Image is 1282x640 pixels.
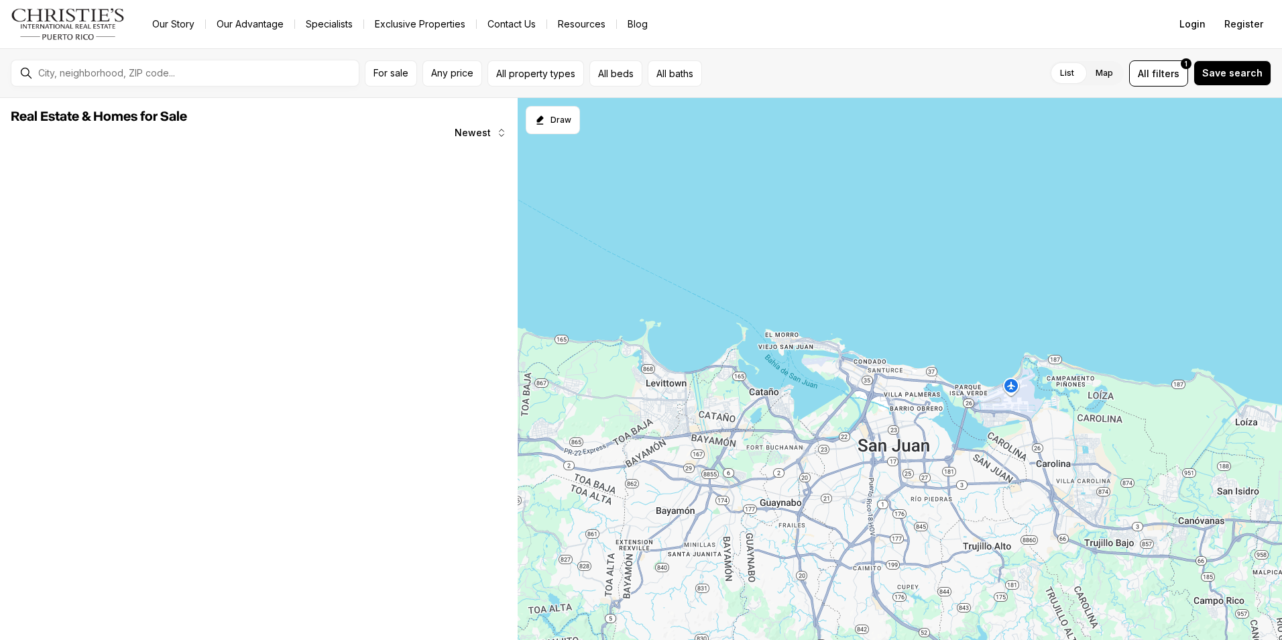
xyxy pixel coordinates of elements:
[648,60,702,87] button: All baths
[1152,66,1179,81] span: filters
[1216,11,1271,38] button: Register
[1049,61,1085,85] label: List
[1129,60,1188,87] button: Allfilters1
[1138,66,1149,81] span: All
[1171,11,1214,38] button: Login
[206,15,294,34] a: Our Advantage
[1085,61,1124,85] label: Map
[295,15,363,34] a: Specialists
[373,68,408,78] span: For sale
[11,8,125,40] img: logo
[1202,68,1263,78] span: Save search
[365,60,417,87] button: For sale
[447,119,515,146] button: Newest
[422,60,482,87] button: Any price
[11,110,187,123] span: Real Estate & Homes for Sale
[455,127,491,138] span: Newest
[526,106,580,134] button: Start drawing
[589,60,642,87] button: All beds
[364,15,476,34] a: Exclusive Properties
[1224,19,1263,30] span: Register
[477,15,546,34] button: Contact Us
[1179,19,1206,30] span: Login
[487,60,584,87] button: All property types
[141,15,205,34] a: Our Story
[547,15,616,34] a: Resources
[617,15,658,34] a: Blog
[1193,60,1271,86] button: Save search
[431,68,473,78] span: Any price
[1185,58,1187,69] span: 1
